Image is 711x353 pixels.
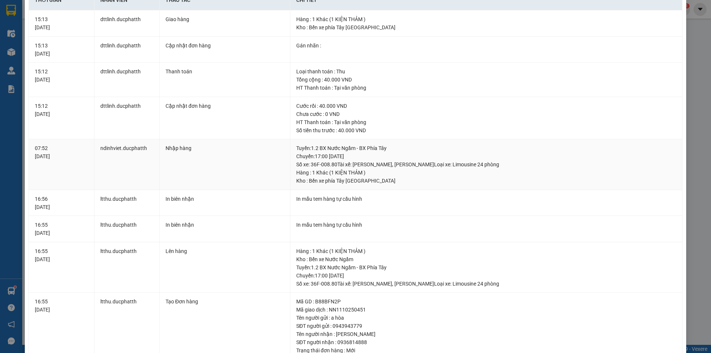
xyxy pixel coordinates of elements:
div: Tổng cộng : 40.000 VND [296,76,676,84]
td: dttlinh.ducphatth [94,10,160,37]
div: In mẫu tem hàng tự cấu hình [296,195,676,203]
div: Hàng : 1 Khác (1 KIỆN THẢM ) [296,169,676,177]
div: Tuyến : 1.2 BX Nước Ngầm - BX Phía Tây Chuyến: 17:00 [DATE] Số xe: 36F-008.80 Tài xế: [PERSON_NAM... [296,144,676,169]
div: Tuyến : 1.2 BX Nước Ngầm - BX Phía Tây Chuyến: 17:00 [DATE] Số xe: 36F-008.80 Tài xế: [PERSON_NAM... [296,263,676,288]
div: Cập nhật đơn hàng [166,102,284,110]
div: SĐT người gửi : 0943943779 [296,322,676,330]
div: In biên nhận [166,221,284,229]
div: Kho : Bến xe phía Tây [GEOGRAPHIC_DATA] [296,177,676,185]
div: 16:56 [DATE] [35,195,88,211]
div: Lên hàng [166,247,284,255]
div: Hàng : 1 Khác (1 KIỆN THẢM ) [296,247,676,255]
div: 16:55 [DATE] [35,221,88,237]
div: HT Thanh toán : Tại văn phòng [296,118,676,126]
div: 15:13 [DATE] [35,41,88,58]
div: Tạo Đơn hàng [166,297,284,306]
div: Số tiền thu trước : 40.000 VND [296,126,676,134]
div: 16:55 [DATE] [35,247,88,263]
div: Kho : Bến xe Nước Ngầm [296,255,676,263]
div: In biên nhận [166,195,284,203]
div: SĐT người nhận : 0936814888 [296,338,676,346]
div: Tên người gửi : a hòa [296,314,676,322]
div: 15:12 [DATE] [35,102,88,118]
td: dttlinh.ducphatth [94,97,160,140]
div: Thanh toán [166,67,284,76]
div: 07:52 [DATE] [35,144,88,160]
div: Loại thanh toán : Thu [296,67,676,76]
div: 15:13 [DATE] [35,15,88,31]
div: Chưa cước : 0 VND [296,110,676,118]
div: HT Thanh toán : Tại văn phòng [296,84,676,92]
div: In mẫu tem hàng tự cấu hình [296,221,676,229]
div: Mã giao dịch : NN1110250451 [296,306,676,314]
div: Cập nhật đơn hàng [166,41,284,50]
td: ltthu.ducphatth [94,190,160,216]
td: dttlinh.ducphatth [94,37,160,63]
div: Nhập hàng [166,144,284,152]
div: 15:12 [DATE] [35,67,88,84]
td: ltthu.ducphatth [94,242,160,293]
div: Giao hàng [166,15,284,23]
div: Tên người nhận : [PERSON_NAME] [296,330,676,338]
div: Mã GD : B88BFN2P [296,297,676,306]
td: ltthu.ducphatth [94,216,160,242]
td: ndinhviet.ducphatth [94,139,160,190]
td: dttlinh.ducphatth [94,63,160,97]
div: 16:55 [DATE] [35,297,88,314]
div: Kho : Bến xe phía Tây [GEOGRAPHIC_DATA] [296,23,676,31]
div: Cước rồi : 40.000 VND [296,102,676,110]
div: Gán nhãn : [296,41,676,50]
div: Hàng : 1 Khác (1 KIỆN THẢM ) [296,15,676,23]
